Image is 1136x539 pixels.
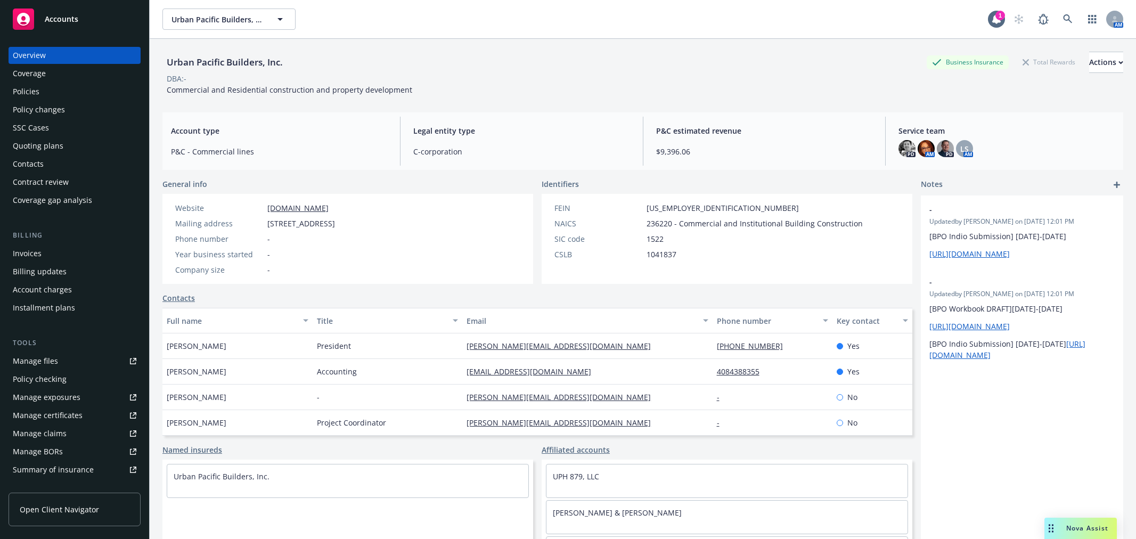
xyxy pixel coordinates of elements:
[167,315,297,326] div: Full name
[553,508,682,518] a: [PERSON_NAME] & [PERSON_NAME]
[9,245,141,262] a: Invoices
[1110,178,1123,191] a: add
[13,192,92,209] div: Coverage gap analysis
[554,249,642,260] div: CSLB
[1044,518,1117,539] button: Nova Assist
[9,281,141,298] a: Account charges
[13,461,94,478] div: Summary of insurance
[1044,518,1058,539] div: Drag to move
[13,263,67,280] div: Billing updates
[13,137,63,154] div: Quoting plans
[162,55,287,69] div: Urban Pacific Builders, Inc.
[995,11,1005,20] div: 1
[9,101,141,118] a: Policy changes
[467,315,696,326] div: Email
[9,65,141,82] a: Coverage
[13,371,67,388] div: Policy checking
[921,195,1123,268] div: -Updatedby [PERSON_NAME] on [DATE] 12:01 PM[BPO Indio Submission] [DATE]-[DATE][URL][DOMAIN_NAME]
[553,471,599,481] a: UPH 879, LLC
[847,366,860,377] span: Yes
[554,202,642,214] div: FEIN
[13,47,46,64] div: Overview
[9,4,141,34] a: Accounts
[9,479,141,496] a: Policy AI ingestions
[9,338,141,348] div: Tools
[1057,9,1078,30] a: Search
[937,140,954,157] img: photo
[1017,55,1081,69] div: Total Rewards
[9,389,141,406] a: Manage exposures
[921,178,943,191] span: Notes
[171,125,387,136] span: Account type
[918,140,935,157] img: photo
[13,479,81,496] div: Policy AI ingestions
[647,233,664,244] span: 1522
[317,366,357,377] span: Accounting
[13,156,44,173] div: Contacts
[13,119,49,136] div: SSC Cases
[1082,9,1103,30] a: Switch app
[929,303,1115,314] p: [BPO Workbook DRAFT][DATE]-[DATE]
[542,444,610,455] a: Affiliated accounts
[647,249,676,260] span: 1041837
[960,143,969,154] span: LS
[175,202,263,214] div: Website
[317,315,447,326] div: Title
[462,308,712,333] button: Email
[267,233,270,244] span: -
[162,292,195,304] a: Contacts
[13,299,75,316] div: Installment plans
[647,218,863,229] span: 236220 - Commercial and Institutional Building Construction
[20,504,99,515] span: Open Client Navigator
[717,366,768,377] a: 4084388355
[929,276,1087,288] span: -
[13,425,67,442] div: Manage claims
[13,101,65,118] div: Policy changes
[847,340,860,352] span: Yes
[837,315,896,326] div: Key contact
[9,263,141,280] a: Billing updates
[267,218,335,229] span: [STREET_ADDRESS]
[467,366,600,377] a: [EMAIL_ADDRESS][DOMAIN_NAME]
[717,341,791,351] a: [PHONE_NUMBER]
[898,140,916,157] img: photo
[175,233,263,244] div: Phone number
[9,174,141,191] a: Contract review
[13,83,39,100] div: Policies
[467,341,659,351] a: [PERSON_NAME][EMAIL_ADDRESS][DOMAIN_NAME]
[554,233,642,244] div: SIC code
[13,65,46,82] div: Coverage
[174,471,269,481] a: Urban Pacific Builders, Inc.
[9,425,141,442] a: Manage claims
[45,15,78,23] span: Accounts
[929,249,1010,259] a: [URL][DOMAIN_NAME]
[1008,9,1029,30] a: Start snowing
[921,268,1123,369] div: -Updatedby [PERSON_NAME] on [DATE] 12:01 PM[BPO Workbook DRAFT][DATE]-[DATE][URL][DOMAIN_NAME][BP...
[1089,52,1123,73] button: Actions
[467,392,659,402] a: [PERSON_NAME][EMAIL_ADDRESS][DOMAIN_NAME]
[162,178,207,190] span: General info
[1066,524,1108,533] span: Nova Assist
[13,245,42,262] div: Invoices
[929,338,1115,361] p: [BPO Indio Submission] [DATE]-[DATE]
[167,366,226,377] span: [PERSON_NAME]
[929,321,1010,331] a: [URL][DOMAIN_NAME]
[13,443,63,460] div: Manage BORs
[9,230,141,241] div: Billing
[1089,52,1123,72] div: Actions
[9,371,141,388] a: Policy checking
[717,418,728,428] a: -
[13,353,58,370] div: Manage files
[317,391,320,403] span: -
[167,85,412,95] span: Commercial and Residential construction and property development
[832,308,912,333] button: Key contact
[929,289,1115,299] span: Updated by [PERSON_NAME] on [DATE] 12:01 PM
[162,444,222,455] a: Named insureds
[656,146,872,157] span: $9,396.06
[13,174,69,191] div: Contract review
[9,299,141,316] a: Installment plans
[9,461,141,478] a: Summary of insurance
[929,204,1087,215] span: -
[167,340,226,352] span: [PERSON_NAME]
